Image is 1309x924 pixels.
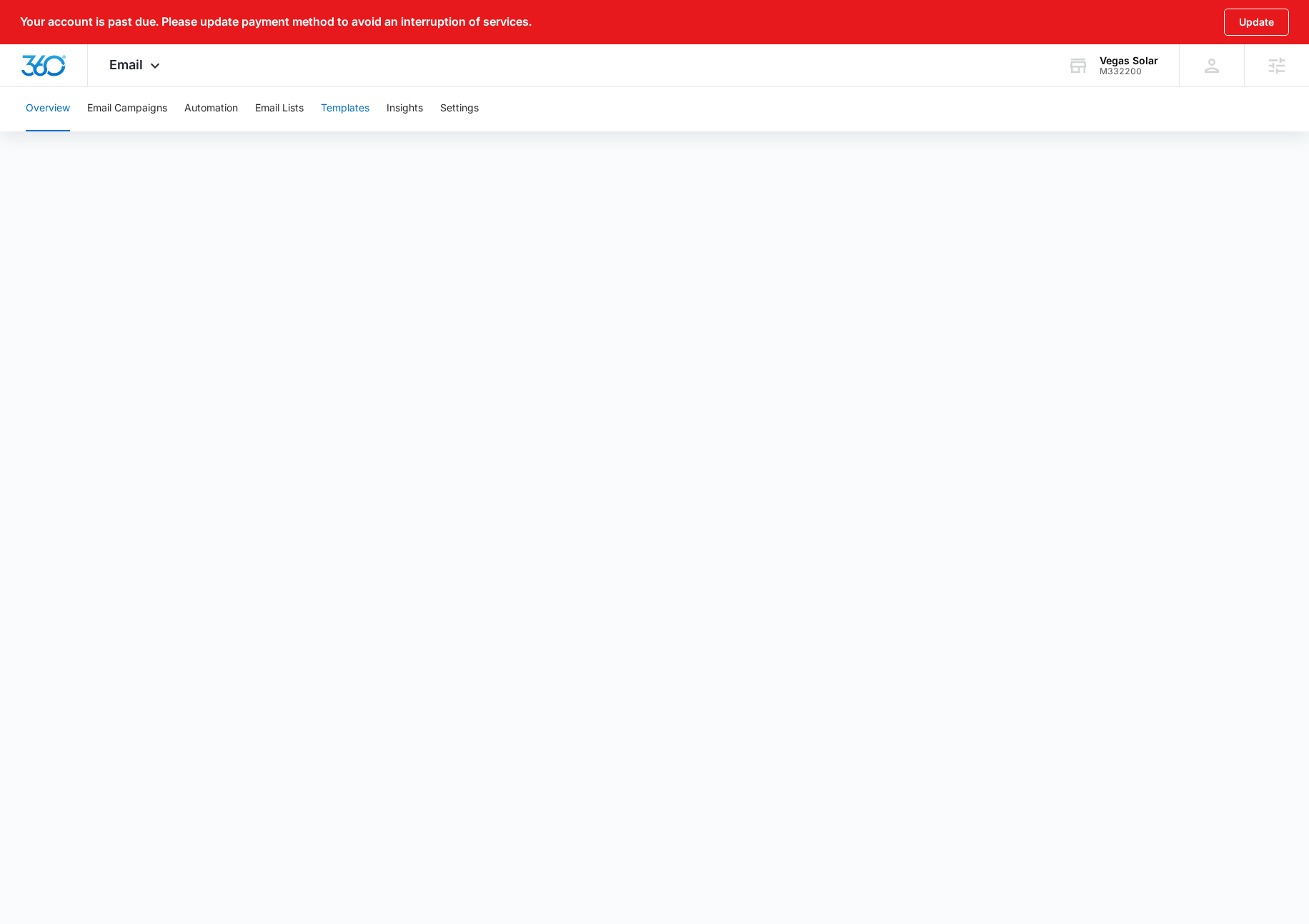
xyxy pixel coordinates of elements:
[440,86,479,131] button: Settings
[1100,66,1158,76] div: account id
[20,15,532,29] p: Your account is past due. Please update payment method to avoid an interruption of services.
[1100,55,1158,66] div: account name
[87,86,167,131] button: Email Campaigns
[88,44,185,86] div: Email
[255,86,304,131] button: Email Lists
[321,86,369,131] button: Templates
[26,86,70,131] button: Overview
[109,57,143,72] span: Email
[184,86,238,131] button: Automation
[1224,9,1289,36] button: Update
[387,86,423,131] button: Insights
